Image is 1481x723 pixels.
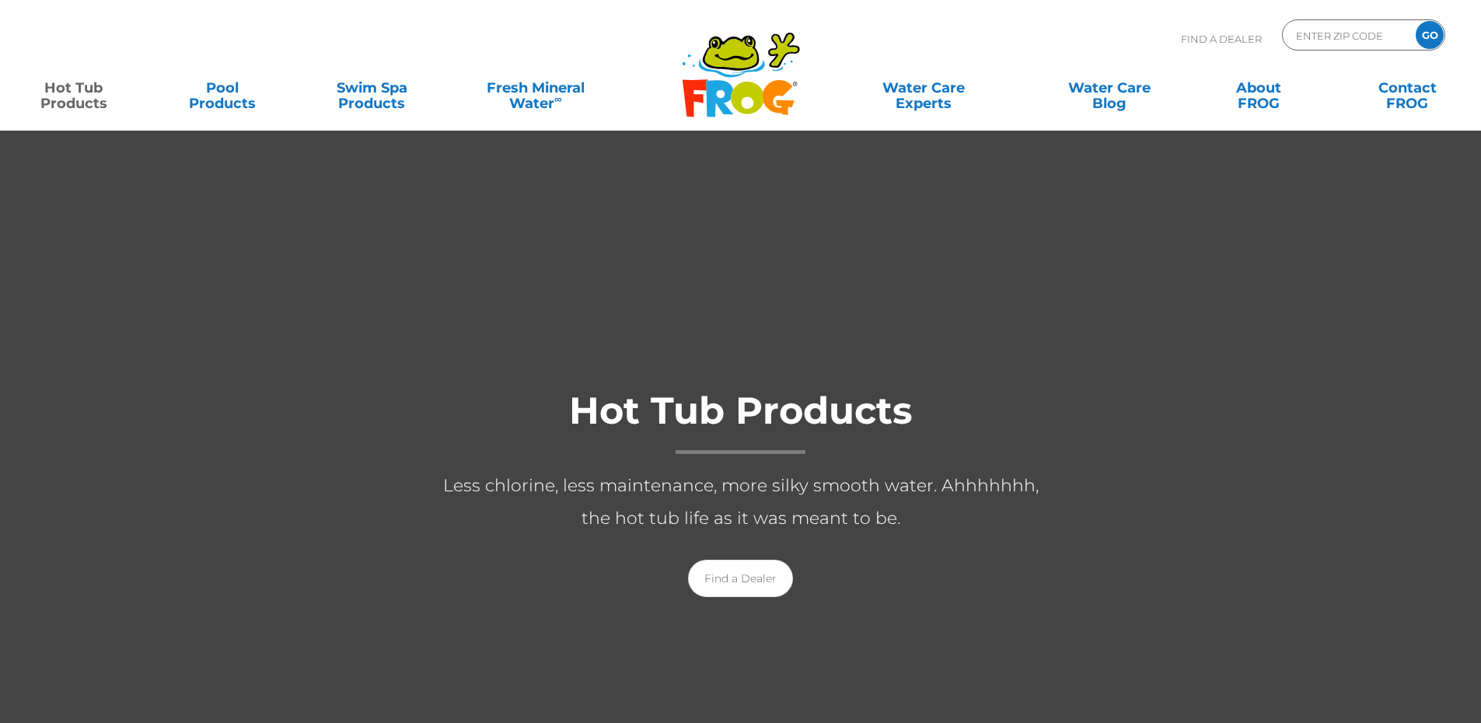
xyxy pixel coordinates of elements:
[165,72,281,103] a: PoolProducts
[554,93,562,105] sup: ∞
[830,72,1018,103] a: Water CareExperts
[430,470,1052,535] p: Less chlorine, less maintenance, more silky smooth water. Ahhhhhhh, the hot tub life as it was me...
[1200,72,1316,103] a: AboutFROG
[430,390,1052,454] h1: Hot Tub Products
[688,560,793,597] a: Find a Dealer
[314,72,430,103] a: Swim SpaProducts
[1181,19,1262,58] p: Find A Dealer
[1294,24,1399,47] input: Zip Code Form
[1350,72,1465,103] a: ContactFROG
[1416,21,1444,49] input: GO
[463,72,608,103] a: Fresh MineralWater∞
[1051,72,1167,103] a: Water CareBlog
[16,72,131,103] a: Hot TubProducts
